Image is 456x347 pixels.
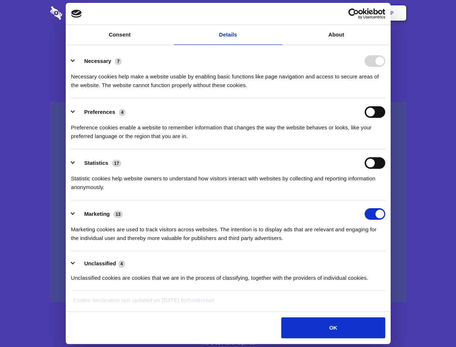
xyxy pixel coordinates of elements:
label: Preferences [84,109,115,115]
a: Usercentrics Cookiebot - opens in a new window [322,8,385,19]
h1: Eliminate Slack Data Loss. [50,33,406,59]
a: Contact [293,2,326,24]
label: Necessary [84,58,111,64]
div: Necessary cookies help make a website usable by enabling basic functions like page navigation and... [71,67,385,90]
div: Statistic cookies help website owners to understand how visitors interact with websites by collec... [71,169,385,192]
a: Cookiebot [187,297,214,303]
span: 13 [113,211,123,218]
button: Statistics (17) [71,157,126,169]
div: Preference cookies enable a website to remember information that changes the way the website beha... [71,118,385,141]
label: Marketing [84,211,110,217]
a: Login [327,2,359,24]
a: Pricing [212,2,243,24]
img: logo [71,10,82,18]
button: OK [281,317,385,338]
a: Details [174,25,282,45]
button: Unclassified (4) [71,259,130,268]
a: Wistia video thumbnail [50,102,406,303]
div: Unclassified cookies are cookies that we are in the process of classifying, together with the pro... [71,268,385,282]
span: 7 [115,58,122,65]
a: Consent [66,25,174,45]
h4: Auto-redaction of sensitive data, encrypted data sharing and self-destructing private chats. Shar... [50,66,406,90]
span: 4 [119,109,126,116]
img: logo-wordmark-white-trans-d4663122ce5f474addd5e946df7df03e33cb6a1c49d2221995e7729f52c070b2.svg [50,6,112,20]
div: Marketing cookies are used to track visitors across websites. The intention is to display ads tha... [71,220,385,243]
span: 17 [112,160,121,167]
button: Necessary (7) [71,55,126,67]
span: 4 [118,260,125,267]
label: Statistics [84,160,108,166]
div: Cookie declaration last updated on [DATE] by [68,296,388,310]
button: Preferences (4) [71,106,130,118]
a: About [282,25,391,45]
button: Marketing (13) [71,208,127,220]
